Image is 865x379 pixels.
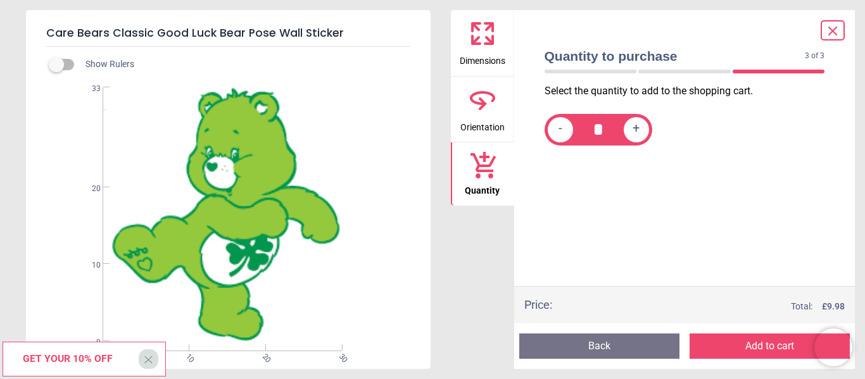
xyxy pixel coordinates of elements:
[460,49,505,68] span: Dimensions
[451,142,514,206] button: Quantity
[337,352,345,360] span: 30
[183,352,191,360] span: 10
[805,51,824,61] span: 3 of 3
[519,333,679,359] button: Back
[260,352,268,360] span: 20
[451,10,514,76] button: Dimensions
[827,301,845,311] span: 9.98
[77,183,101,194] span: 20
[822,301,845,313] span: £
[545,84,835,98] p: Select the quantity to add to the shopping cart.
[56,57,431,72] div: Show Rulers
[77,337,101,348] span: 0
[465,178,500,197] span: Quantity
[545,47,805,65] span: Quantity to purchase
[559,121,562,137] span: -
[77,84,101,94] span: 33
[690,333,850,359] button: Add to cart
[571,301,845,313] div: Total:
[77,260,101,271] span: 10
[460,115,505,134] span: Orientation
[46,20,410,47] h5: Care Bears Classic Good Luck Bear Pose Wall Sticker
[633,121,640,137] span: +
[524,297,552,313] div: Price :
[451,77,514,142] button: Orientation
[814,328,852,366] iframe: Brevo live chat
